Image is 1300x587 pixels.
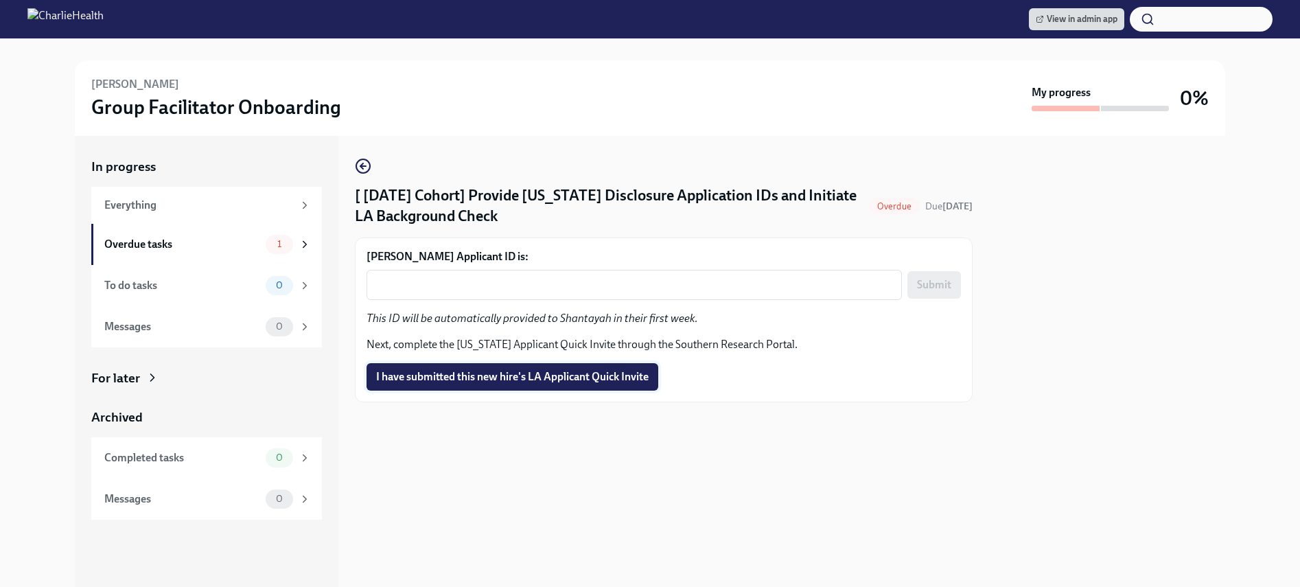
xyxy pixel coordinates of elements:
a: Overdue tasks1 [91,224,322,265]
a: To do tasks0 [91,265,322,306]
strong: [DATE] [942,200,973,212]
p: Next, complete the [US_STATE] Applicant Quick Invite through the Southern Research Portal. [367,337,961,352]
a: View in admin app [1029,8,1124,30]
a: Everything [91,187,322,224]
strong: My progress [1032,85,1091,100]
h6: [PERSON_NAME] [91,77,179,92]
div: Messages [104,492,260,507]
label: [PERSON_NAME] Applicant ID is: [367,249,961,264]
a: For later [91,369,322,387]
div: Everything [104,198,293,213]
a: Completed tasks0 [91,437,322,479]
a: In progress [91,158,322,176]
span: 1 [269,239,290,249]
button: I have submitted this new hire's LA Applicant Quick Invite [367,363,658,391]
div: Overdue tasks [104,237,260,252]
h3: Group Facilitator Onboarding [91,95,341,119]
span: August 28th, 2025 10:00 [925,200,973,213]
span: 0 [268,280,291,290]
span: View in admin app [1036,12,1117,26]
h4: [ [DATE] Cohort] Provide [US_STATE] Disclosure Application IDs and Initiate LA Background Check [355,185,863,227]
span: Overdue [869,201,920,211]
span: 0 [268,494,291,504]
div: To do tasks [104,278,260,293]
div: For later [91,369,140,387]
span: 0 [268,321,291,332]
div: Completed tasks [104,450,260,465]
a: Messages0 [91,479,322,520]
div: Messages [104,319,260,334]
span: 0 [268,452,291,463]
h3: 0% [1180,86,1209,111]
span: Due [925,200,973,212]
em: This ID will be automatically provided to Shantayah in their first week. [367,312,698,325]
a: Messages0 [91,306,322,347]
span: I have submitted this new hire's LA Applicant Quick Invite [376,370,649,384]
img: CharlieHealth [27,8,104,30]
a: Archived [91,408,322,426]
